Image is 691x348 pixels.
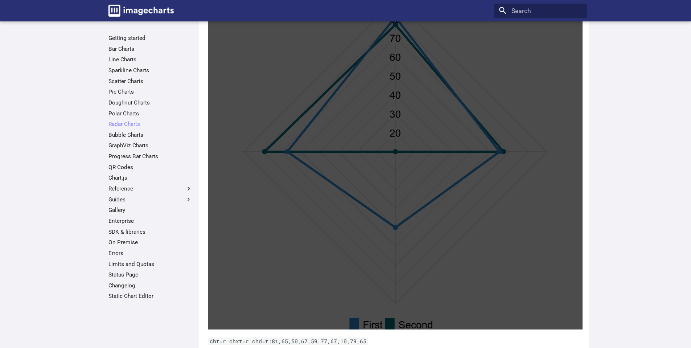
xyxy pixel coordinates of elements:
a: Changelog [108,282,192,289]
a: Static Chart Editor [108,292,192,300]
a: Bubble Charts [108,131,192,139]
a: Limits and Quotas [108,261,192,268]
a: Gallery [108,206,192,214]
a: Enterprise [108,217,192,225]
a: On Premise [108,239,192,246]
label: Reference [108,185,192,192]
input: Search [494,4,587,18]
a: Line Charts [108,56,192,63]
a: Doughnut Charts [108,99,192,106]
label: Guides [108,196,192,203]
a: Bar Charts [108,45,192,53]
a: SDK & libraries [108,228,192,236]
a: Errors [108,250,192,257]
a: Status Page [108,271,192,278]
code: cht=r chxt=r chd=t:81,65,50,67,59|77,67,10,79,65 [208,337,368,345]
a: Polar Charts [108,110,192,117]
a: QR Codes [108,164,192,171]
a: Getting started [108,34,192,42]
a: Pie Charts [108,88,192,95]
img: logo [108,5,174,17]
a: Chart.js [108,174,192,181]
a: Radar Charts [108,120,192,128]
a: Progress Bar Charts [108,153,192,160]
a: GraphViz Charts [108,142,192,149]
a: Image-Charts documentation [105,1,177,20]
a: Sparkline Charts [108,67,192,74]
a: Scatter Charts [108,78,192,85]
